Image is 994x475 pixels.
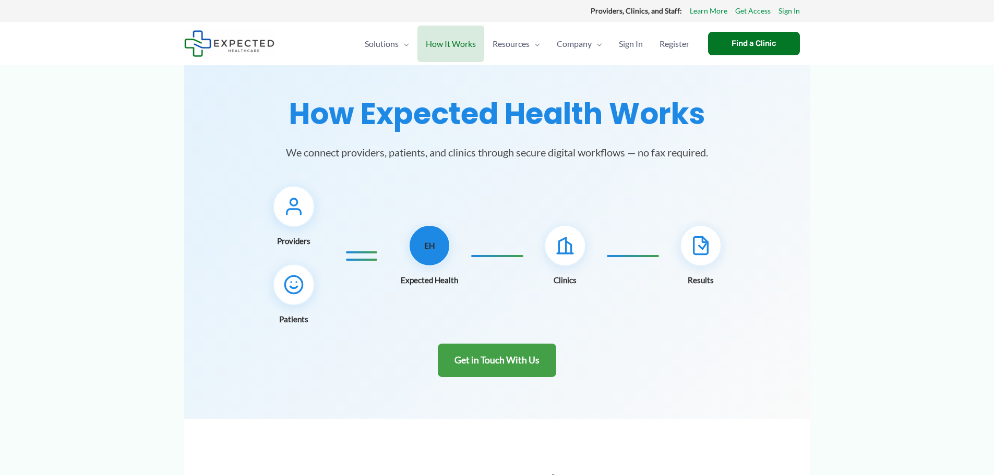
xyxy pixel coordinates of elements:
[424,238,435,253] span: EH
[438,344,556,377] a: Get in Touch With Us
[557,26,592,62] span: Company
[735,4,771,18] a: Get Access
[493,26,530,62] span: Resources
[708,32,800,55] a: Find a Clinic
[591,6,682,15] strong: Providers, Clinics, and Staff:
[401,273,458,287] span: Expected Health
[197,96,798,131] h1: How Expected Health Works
[356,26,417,62] a: SolutionsMenu Toggle
[426,26,476,62] span: How It Works
[484,26,548,62] a: ResourcesMenu Toggle
[356,26,698,62] nav: Primary Site Navigation
[779,4,800,18] a: Sign In
[548,26,610,62] a: CompanyMenu Toggle
[417,26,484,62] a: How It Works
[688,273,714,287] span: Results
[554,273,577,287] span: Clinics
[660,26,689,62] span: Register
[399,26,409,62] span: Menu Toggle
[530,26,540,62] span: Menu Toggle
[651,26,698,62] a: Register
[184,30,274,57] img: Expected Healthcare Logo - side, dark font, small
[592,26,602,62] span: Menu Toggle
[690,4,727,18] a: Learn More
[277,234,310,248] span: Providers
[262,144,732,161] p: We connect providers, patients, and clinics through secure digital workflows — no fax required.
[279,312,308,326] span: Patients
[619,26,643,62] span: Sign In
[365,26,399,62] span: Solutions
[610,26,651,62] a: Sign In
